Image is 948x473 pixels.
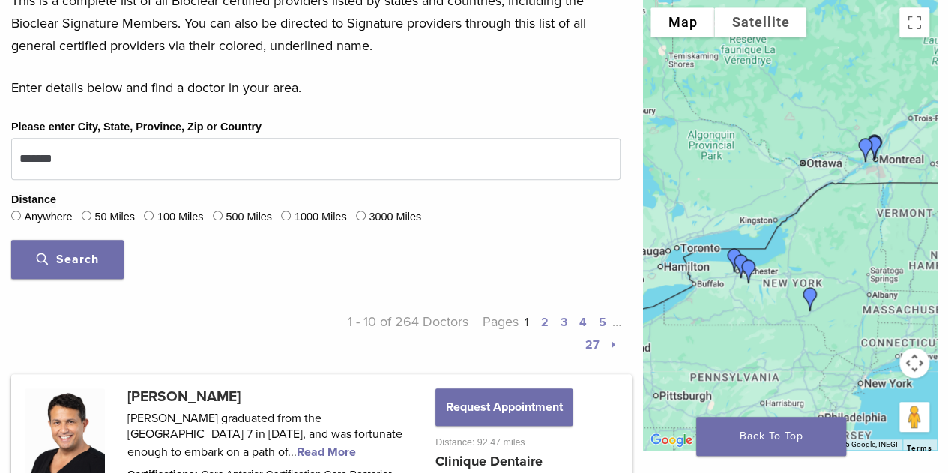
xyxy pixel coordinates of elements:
[696,417,846,456] a: Back To Top
[792,281,828,317] div: Dr. Michelle Gifford
[94,209,135,226] label: 50 Miles
[731,253,767,289] div: Dr. Svetlana Yurovskiy
[369,209,421,226] label: 3000 Miles
[585,337,599,352] a: 27
[525,315,528,330] a: 1
[11,192,56,208] legend: Distance
[716,242,752,278] div: Dr. Bhumija Gupta
[857,129,893,165] div: Dr. Marie-France Roux
[907,444,932,453] a: Terms (opens in new tab)
[157,209,204,226] label: 100 Miles
[723,248,759,284] div: Dr. Bhumija Gupta
[650,7,714,37] button: Show street map
[598,315,606,330] a: 5
[899,7,929,37] button: Toggle fullscreen view
[647,430,696,450] a: Open this area in Google Maps (opens a new window)
[11,76,621,99] p: Enter details below and find a doctor in your area.
[560,315,567,330] a: 3
[579,315,586,330] a: 4
[857,128,893,164] div: Dr. Katy Yacovitch
[226,209,272,226] label: 500 Miles
[857,130,893,166] div: Dr. Taras Konanec
[24,209,72,226] label: Anywhere
[37,252,99,267] span: Search
[647,430,696,450] img: Google
[435,388,572,426] button: Request Appointment
[899,402,929,432] button: Drag Pegman onto the map to open Street View
[612,313,621,330] span: …
[316,310,468,355] p: 1 - 10 of 264 Doctors
[540,315,548,330] a: 2
[714,7,806,37] button: Show satellite imagery
[295,209,347,226] label: 1000 Miles
[899,348,929,378] button: Map camera controls
[11,240,124,279] button: Search
[468,310,621,355] p: Pages
[848,132,884,168] div: Dr. Nicolas Cohen
[11,119,262,136] label: Please enter City, State, Province, Zip or Country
